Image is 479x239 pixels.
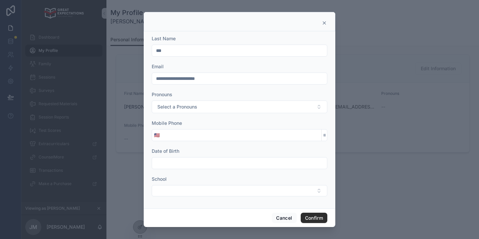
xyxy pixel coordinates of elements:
button: Confirm [301,213,327,223]
span: Last Name [152,36,176,41]
span: Mobile Phone [152,120,182,126]
span: Email [152,64,164,69]
span: Select a Pronouns [157,104,197,110]
span: Date of Birth [152,148,179,154]
button: Select Button [152,101,327,113]
span: School [152,176,167,182]
button: Select Button [152,129,162,141]
button: Cancel [272,213,296,223]
span: 🇺🇸 [154,132,160,138]
span: Pronouns [152,92,172,97]
button: Select Button [152,185,327,196]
